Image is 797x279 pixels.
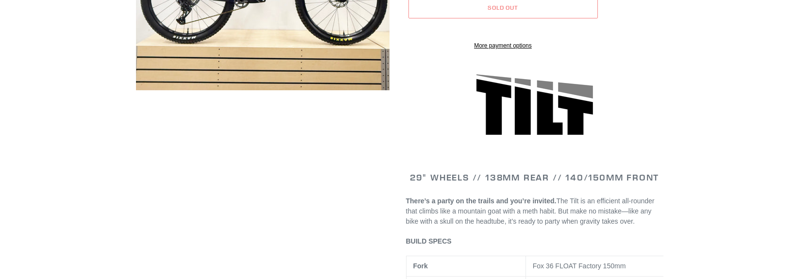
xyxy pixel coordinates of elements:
span: BUILD SPECS [406,237,452,245]
span: Sold out [488,4,519,11]
span: Fox 36 FLOAT Factory 150mm [533,262,626,270]
b: Fork [413,262,428,270]
span: The Tilt is an efficient all-rounder that climbs like a mountain goat with a meth habit. But make... [406,197,655,225]
span: 29" WHEELS // 138mm REAR // 140/150mm FRONT [410,172,659,183]
a: More payment options [408,41,598,50]
b: There’s a party on the trails and you’re invited. [406,197,557,205]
